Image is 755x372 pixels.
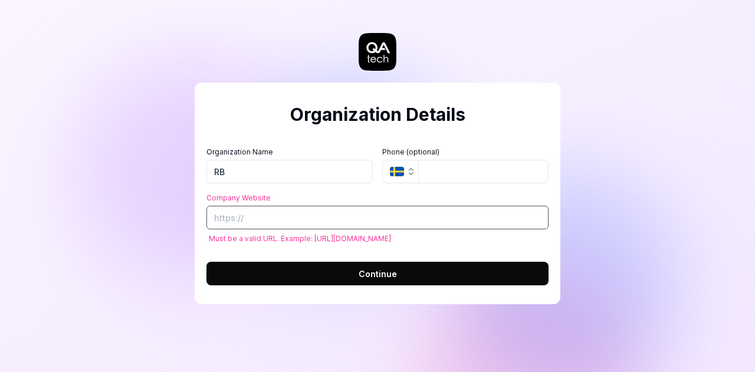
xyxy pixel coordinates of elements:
input: https:// [206,206,549,229]
button: Continue [206,262,549,285]
h2: Organization Details [206,101,549,128]
span: Continue [359,268,397,280]
label: Organization Name [206,147,373,157]
label: Company Website [206,193,549,203]
span: Must be a valid URL. Example: [URL][DOMAIN_NAME] [209,233,391,244]
label: Phone (optional) [382,147,549,157]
